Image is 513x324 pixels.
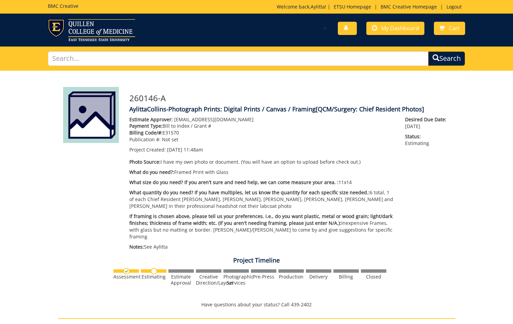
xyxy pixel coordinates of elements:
h4: AylittaCollins-Photograph Prints: Digital Prints / Canvas / Framing [129,106,450,113]
p: Have questions about your status? Call 439-2402 [58,301,455,308]
div: Creative Direction/Layout [196,274,221,286]
span: Cart [449,24,460,32]
span: Notes: [129,244,144,250]
a: Logout [443,3,465,10]
span: Publication #: [129,136,161,143]
div: Closed [361,274,386,280]
p: See Aylitta [129,244,395,250]
span: Project Created: [129,146,166,153]
span: What do you need?: [129,169,174,175]
h5: BMC Creative [48,3,78,8]
p: 6 total, 1 of each Chief Resident [PERSON_NAME], [PERSON_NAME], [PERSON_NAME], [PERSON_NAME], [PE... [129,189,395,210]
p: [EMAIL_ADDRESS][DOMAIN_NAME] [129,116,395,123]
p: 11x14 [129,179,395,186]
span: What quantity do you need? If you have multiples, let us know the quantity for each specific size... [129,189,370,196]
p: Estimating [405,133,450,147]
div: Assessment [113,274,139,280]
a: Aylitta [311,3,325,10]
input: Search... [48,51,428,66]
p: Inexpensive Frames, with glass but no matting or border. [PERSON_NAME]/[PERSON_NAME] to come by a... [129,213,395,240]
a: Cart [434,22,465,35]
img: checkmark [123,268,130,274]
span: If framing is chosen above, please tell us your preferences. i.e., do you want plastic, metal or ... [129,213,392,226]
div: Photographic Services [223,274,249,286]
img: no [151,268,157,274]
span: [QCM/Surgery: Chief Resident Photos] [316,105,424,113]
a: BMC Creative Homepage [377,3,440,10]
span: Billing Code/#: [129,129,163,136]
button: Search [428,51,465,66]
p: [DATE] [405,116,450,130]
span: My Dashboard [381,24,419,32]
span: Photo Source: [129,159,161,165]
span: [DATE] 11:48am [167,146,203,153]
span: Not set [162,136,178,143]
div: Delivery [306,274,331,280]
h3: 260146-A [129,94,450,103]
p: Welcome back, ! | | | [277,3,465,10]
span: Status: [405,133,450,140]
span: Estimate Approver: [129,116,173,123]
img: Product featured image [63,87,119,143]
p: Framed Print with Glass [129,169,395,176]
a: ETSU Homepage [330,3,374,10]
span: What size do you need? If you aren't sure and need help, we can come measure your area. : [129,179,338,185]
a: My Dashboard [366,22,424,35]
span: Payment Type: [129,123,163,129]
div: Billing [333,274,359,280]
p: E31570 [129,129,395,136]
h4: Project Timeline [58,257,455,264]
p: I have my own photo or document. (You will have an option to upload before check out.) [129,159,395,165]
img: ETSU logo [48,19,135,41]
div: Production [278,274,304,280]
p: Bill to Index / Grant # [129,123,395,129]
div: Estimating [141,274,166,280]
span: Desired Due Date: [405,116,450,123]
div: Estimate Approval [168,274,194,286]
div: Pre-Press [251,274,276,280]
